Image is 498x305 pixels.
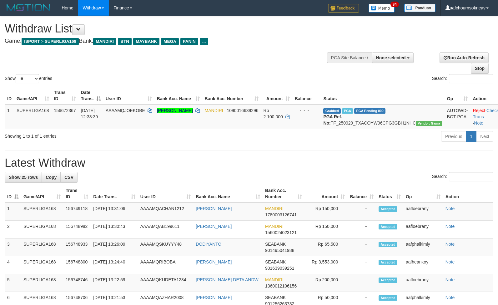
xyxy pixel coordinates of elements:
[265,242,286,247] span: SEABANK
[91,221,138,239] td: [DATE] 13:30:43
[265,248,294,253] span: Copy 901495041988 to clipboard
[265,230,297,235] span: Copy 1560024023121 to clipboard
[328,4,359,12] img: Feedback.jpg
[445,206,455,211] a: Note
[106,108,145,113] span: AAAAMQJOEKOBE
[227,108,258,113] span: Copy 1090016639296 to clipboard
[304,221,347,239] td: Rp 150,000
[196,224,232,229] a: [PERSON_NAME]
[196,206,232,211] a: [PERSON_NAME]
[347,185,376,203] th: Balance: activate to sort column ascending
[21,274,63,292] td: SUPERLIGA168
[5,38,326,44] h4: Game: Bank:
[449,74,493,83] input: Search:
[5,105,14,129] td: 1
[416,121,442,126] span: Vendor URL: https://trx31.1velocity.biz
[21,203,63,221] td: SUPERLIGA168
[471,63,489,74] a: Stop
[342,108,353,114] span: Marked by aafsengchandara
[5,22,326,35] h1: Withdraw List
[445,87,470,105] th: Op: activate to sort column ascending
[354,108,385,114] span: PGA Pending
[304,239,347,256] td: Rp 65,500
[22,38,79,45] span: ISPORT > SUPERLIGA168
[138,274,194,292] td: AAAAMQKUDETA1234
[161,38,179,45] span: MEGA
[304,185,347,203] th: Amount: activate to sort column ascending
[376,185,403,203] th: Status: activate to sort column ascending
[205,108,223,113] span: MANDIRI
[449,172,493,181] input: Search:
[379,224,397,229] span: Accepted
[369,4,395,12] img: Button%20Memo.svg
[404,4,435,12] img: panduan.png
[476,131,493,142] a: Next
[379,295,397,301] span: Accepted
[64,175,73,180] span: CSV
[118,38,132,45] span: BTN
[443,185,493,203] th: Action
[91,274,138,292] td: [DATE] 13:22:59
[81,108,98,119] span: [DATE] 12:33:39
[304,256,347,274] td: Rp 3,553,000
[347,256,376,274] td: -
[265,295,286,300] span: SEABANK
[445,224,455,229] a: Note
[21,221,63,239] td: SUPERLIGA168
[5,157,493,169] h1: Latest Withdraw
[403,203,443,221] td: aafloebrany
[138,221,194,239] td: AAAAMQAB199611
[196,295,232,300] a: [PERSON_NAME]
[372,52,414,63] button: None selected
[379,242,397,247] span: Accepted
[200,38,208,45] span: ...
[261,87,292,105] th: Amount: activate to sort column ascending
[432,74,493,83] label: Search:
[52,87,78,105] th: Trans ID: activate to sort column ascending
[63,203,91,221] td: 156749118
[5,185,21,203] th: ID: activate to sort column descending
[295,107,319,114] div: - - -
[202,87,261,105] th: Bank Acc. Number: activate to sort column ascending
[5,203,21,221] td: 1
[403,239,443,256] td: aafphalkimly
[180,38,198,45] span: PANIN
[157,108,193,113] a: [PERSON_NAME]
[445,295,455,300] a: Note
[403,256,443,274] td: aafheankoy
[138,185,194,203] th: User ID: activate to sort column ascending
[54,108,76,113] span: 156672367
[138,239,194,256] td: AAAAMQSKUYYY48
[193,185,263,203] th: Bank Acc. Name: activate to sort column ascending
[196,259,232,264] a: [PERSON_NAME]
[63,256,91,274] td: 156748800
[5,3,52,12] img: MOTION_logo.png
[445,242,455,247] a: Note
[390,2,399,7] span: 34
[91,185,138,203] th: Date Trans.: activate to sort column ascending
[263,185,304,203] th: Bank Acc. Number: activate to sort column ascending
[91,256,138,274] td: [DATE] 13:24:40
[440,52,489,63] a: Run Auto-Refresh
[5,130,203,139] div: Showing 1 to 1 of 1 entries
[445,105,470,129] td: AUTOWD-BOT-PGA
[265,212,297,217] span: Copy 1780003126741 to clipboard
[347,274,376,292] td: -
[154,87,202,105] th: Bank Acc. Name: activate to sort column ascending
[347,221,376,239] td: -
[196,277,258,282] a: [PERSON_NAME] DETA ANDW
[5,274,21,292] td: 5
[21,239,63,256] td: SUPERLIGA168
[46,175,57,180] span: Copy
[347,203,376,221] td: -
[265,259,286,264] span: SEABANK
[5,256,21,274] td: 4
[5,239,21,256] td: 3
[304,274,347,292] td: Rp 200,000
[441,131,466,142] a: Previous
[9,175,38,180] span: Show 25 rows
[78,87,103,105] th: Date Trans.: activate to sort column descending
[403,221,443,239] td: aafloebrany
[63,239,91,256] td: 156748933
[265,277,284,282] span: MANDIRI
